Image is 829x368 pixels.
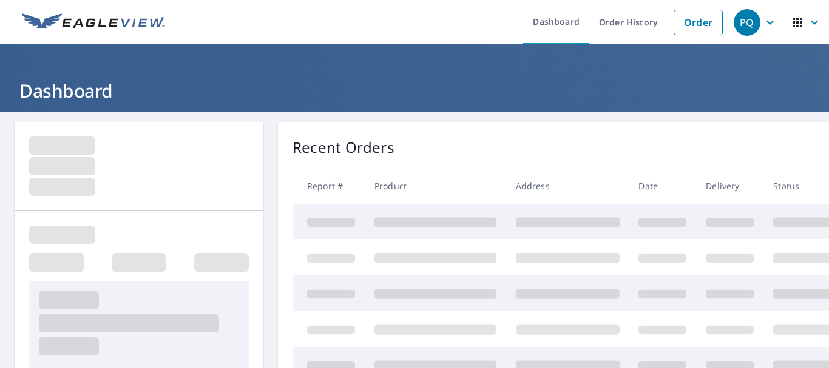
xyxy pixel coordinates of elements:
th: Report # [293,168,365,204]
h1: Dashboard [15,78,814,103]
p: Recent Orders [293,136,394,158]
img: EV Logo [22,13,165,32]
th: Delivery [696,168,763,204]
th: Product [365,168,506,204]
th: Address [506,168,629,204]
th: Date [629,168,696,204]
a: Order [674,10,723,35]
div: PQ [734,9,760,36]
